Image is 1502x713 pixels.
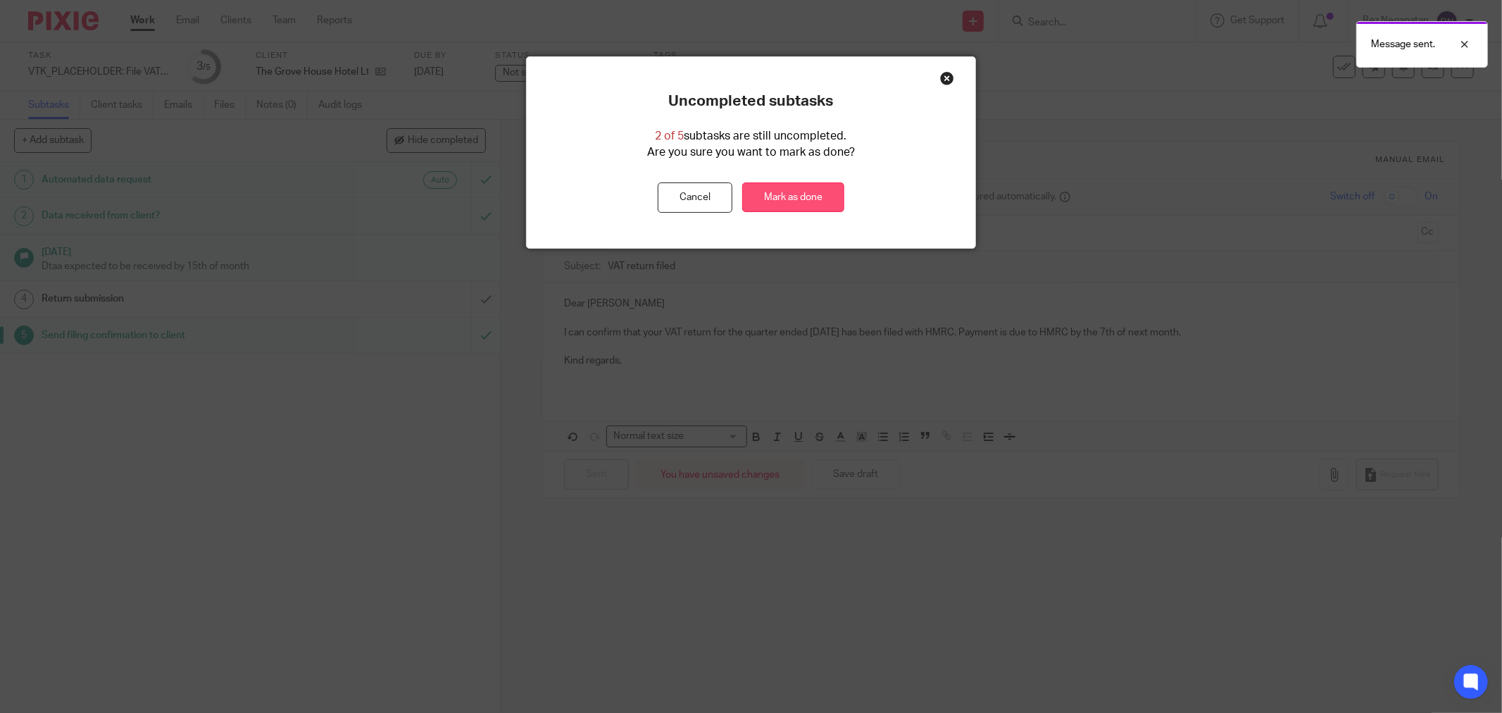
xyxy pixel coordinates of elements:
[658,182,732,213] button: Cancel
[940,71,954,85] div: Close this dialog window
[655,128,846,144] p: subtasks are still uncompleted.
[655,130,684,142] span: 2 of 5
[742,182,844,213] a: Mark as done
[668,92,833,111] p: Uncompleted subtasks
[647,144,855,161] p: Are you sure you want to mark as done?
[1371,37,1435,51] p: Message sent.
